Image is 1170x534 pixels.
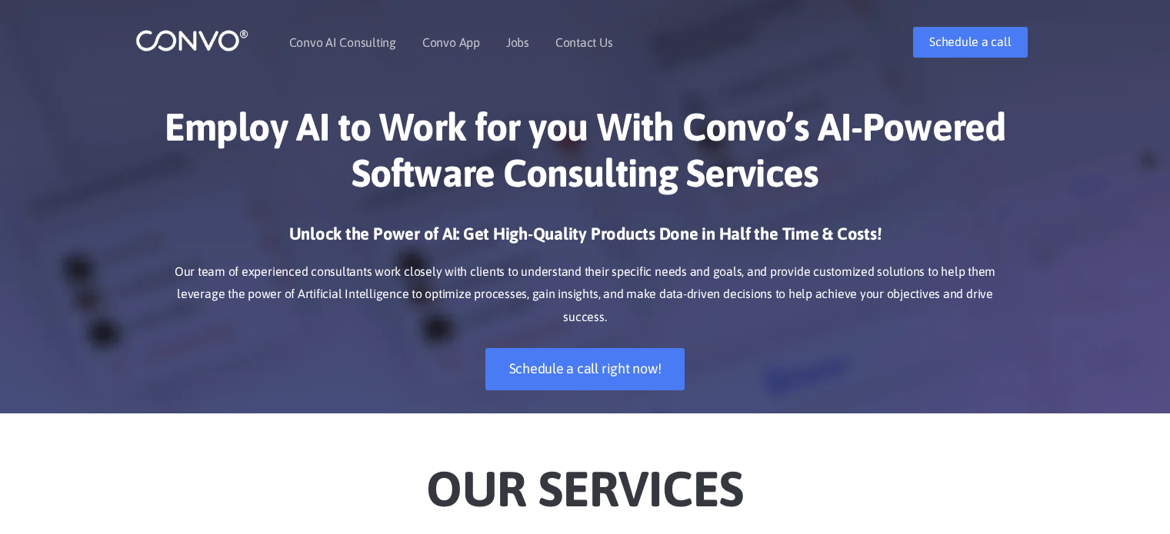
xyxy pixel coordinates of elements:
[135,28,248,52] img: logo_1.png
[913,27,1027,58] a: Schedule a call
[158,223,1012,257] h3: Unlock the Power of AI: Get High-Quality Products Done in Half the Time & Costs!
[289,36,396,48] a: Convo AI Consulting
[555,36,613,48] a: Contact Us
[506,36,529,48] a: Jobs
[485,348,685,390] a: Schedule a call right now!
[158,104,1012,207] h1: Employ AI to Work for you With Convo’s AI-Powered Software Consulting Services
[158,260,1012,330] p: Our team of experienced consultants work closely with clients to understand their specific needs ...
[422,36,480,48] a: Convo App
[158,436,1012,522] h2: Our Services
